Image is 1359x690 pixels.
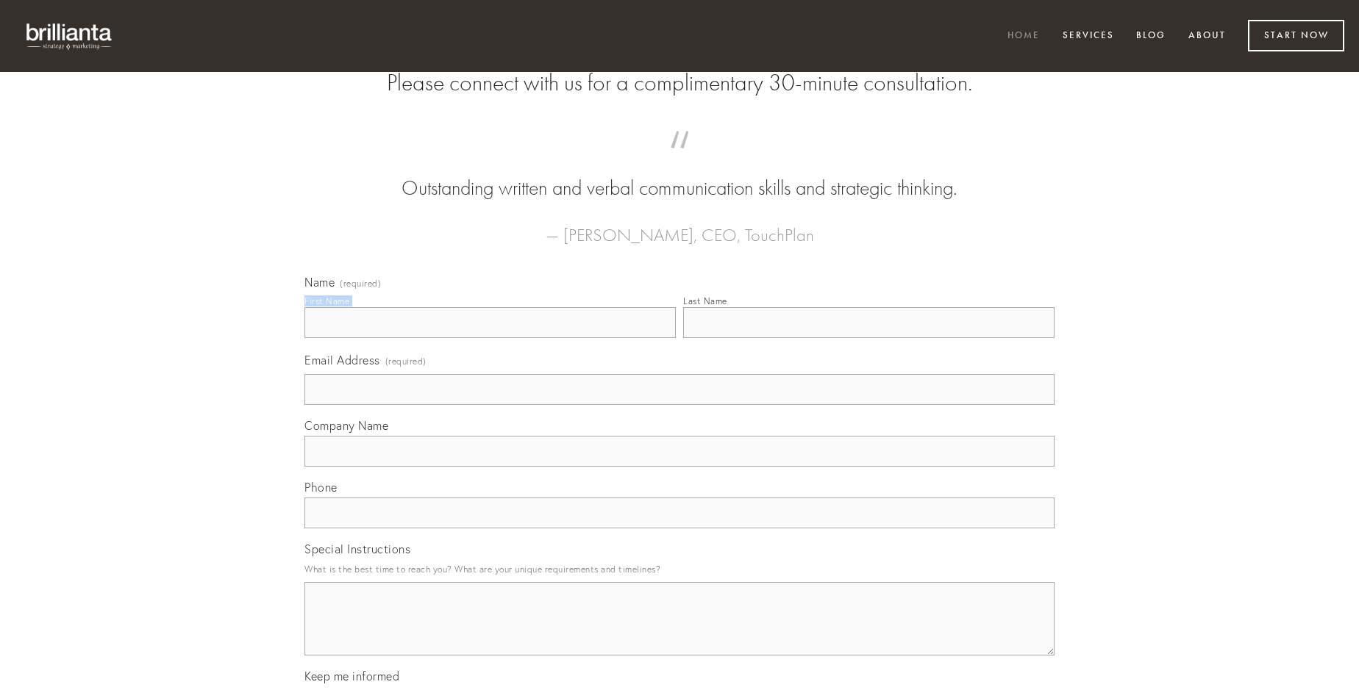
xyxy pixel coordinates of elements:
[304,559,1055,579] p: What is the best time to reach you? What are your unique requirements and timelines?
[304,542,410,556] span: Special Instructions
[304,353,380,367] span: Email Address
[328,145,1031,174] span: “
[328,203,1031,250] figcaption: — [PERSON_NAME], CEO, TouchPlan
[1127,24,1175,48] a: Blog
[304,69,1055,97] h2: Please connect with us for a complimentary 30-minute consultation.
[1248,20,1344,51] a: Start Now
[328,145,1031,203] blockquote: Outstanding written and verbal communication skills and strategic thinking.
[1053,24,1124,48] a: Services
[304,418,388,433] span: Company Name
[15,15,125,57] img: brillianta - research, strategy, marketing
[683,295,727,306] div: Last Name
[998,24,1049,48] a: Home
[385,351,427,371] span: (required)
[1179,24,1235,48] a: About
[304,480,338,495] span: Phone
[340,279,381,288] span: (required)
[304,275,335,290] span: Name
[304,295,349,306] div: First Name
[304,669,399,683] span: Keep me informed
